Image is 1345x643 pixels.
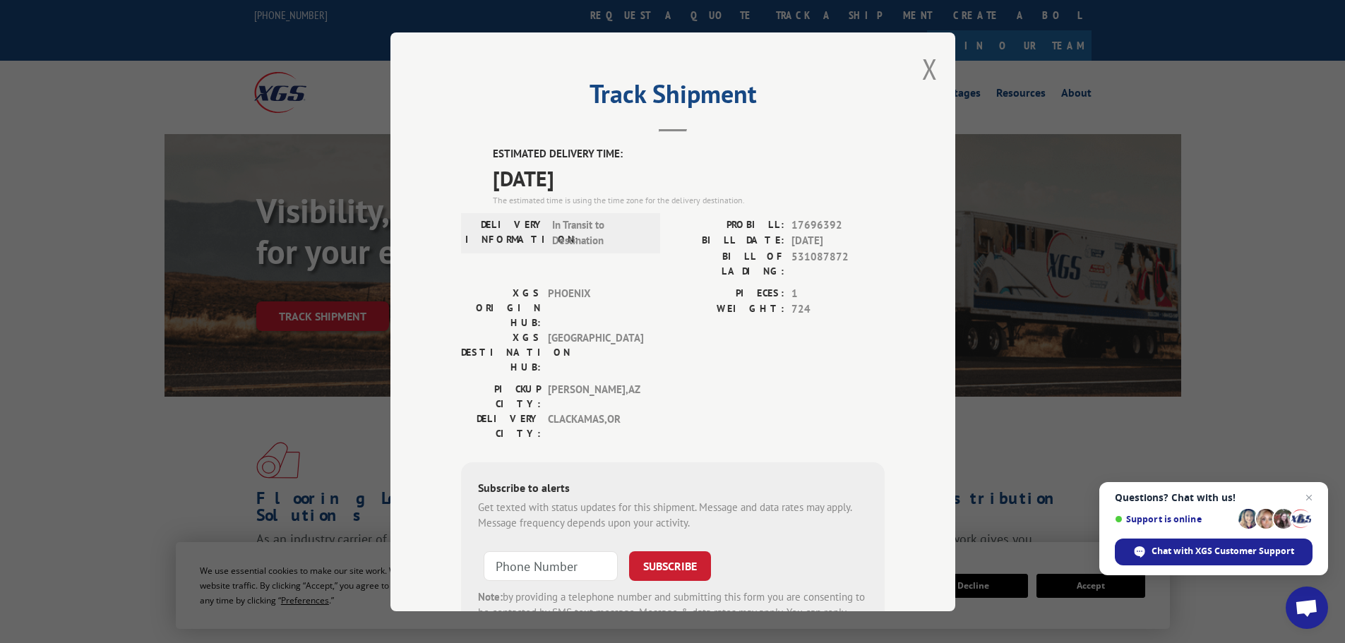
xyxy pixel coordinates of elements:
button: SUBSCRIBE [629,551,711,580]
input: Phone Number [484,551,618,580]
span: [PERSON_NAME] , AZ [548,381,643,411]
span: 1 [791,285,885,301]
button: Close modal [922,50,938,88]
strong: Note: [478,589,503,603]
label: DELIVERY INFORMATION: [465,217,545,248]
span: [GEOGRAPHIC_DATA] [548,330,643,374]
span: [DATE] [493,162,885,193]
div: Open chat [1286,587,1328,629]
span: In Transit to Destination [552,217,647,248]
span: 724 [791,301,885,318]
h2: Track Shipment [461,84,885,111]
label: PIECES: [673,285,784,301]
span: Support is online [1115,514,1233,524]
label: ESTIMATED DELIVERY TIME: [493,146,885,162]
label: BILL OF LADING: [673,248,784,278]
label: BILL DATE: [673,233,784,249]
div: Get texted with status updates for this shipment. Message and data rates may apply. Message frequ... [478,499,868,531]
div: Subscribe to alerts [478,479,868,499]
span: Close chat [1301,489,1317,506]
div: The estimated time is using the time zone for the delivery destination. [493,193,885,206]
label: PICKUP CITY: [461,381,541,411]
div: Chat with XGS Customer Support [1115,539,1313,565]
span: CLACKAMAS , OR [548,411,643,440]
span: 531087872 [791,248,885,278]
span: 17696392 [791,217,885,233]
span: [DATE] [791,233,885,249]
div: by providing a telephone number and submitting this form you are consenting to be contacted by SM... [478,589,868,637]
label: DELIVERY CITY: [461,411,541,440]
label: XGS ORIGIN HUB: [461,285,541,330]
span: Chat with XGS Customer Support [1152,545,1294,558]
label: WEIGHT: [673,301,784,318]
label: XGS DESTINATION HUB: [461,330,541,374]
label: PROBILL: [673,217,784,233]
span: PHOENIX [548,285,643,330]
span: Questions? Chat with us! [1115,492,1313,503]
